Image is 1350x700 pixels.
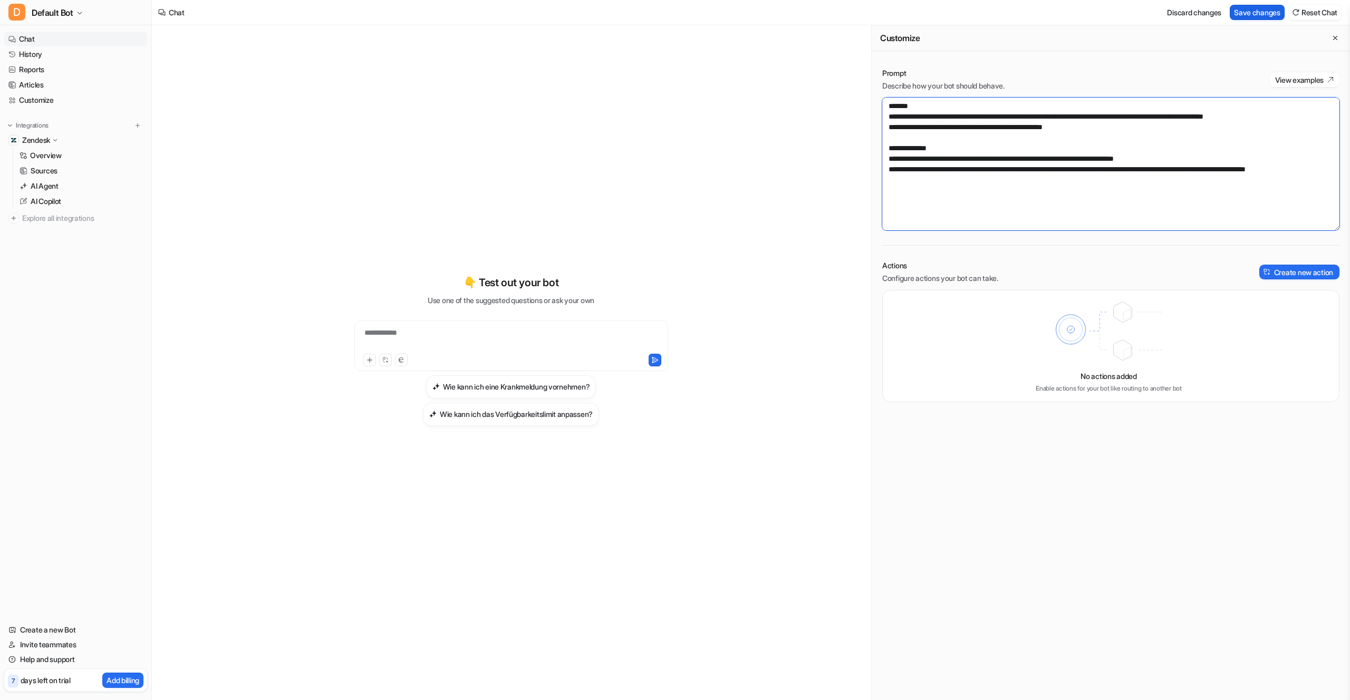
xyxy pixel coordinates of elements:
[8,4,25,21] span: D
[443,381,590,392] h3: Wie kann ich eine Krankmeldung vornehmen?
[1292,8,1299,16] img: reset
[432,383,440,391] img: Wie kann ich eine Krankmeldung vornehmen?
[882,260,998,271] p: Actions
[1163,5,1226,20] button: Discard changes
[31,181,59,191] p: AI Agent
[423,403,599,426] button: Wie kann ich das Verfügbarkeitslimit anpassen?Wie kann ich das Verfügbarkeitslimit anpassen?
[4,77,147,92] a: Articles
[429,410,437,418] img: Wie kann ich das Verfügbarkeitslimit anpassen?
[4,47,147,62] a: History
[4,637,147,652] a: Invite teammates
[15,163,147,178] a: Sources
[21,675,71,686] p: days left on trial
[31,166,57,176] p: Sources
[1264,268,1271,276] img: create-action-icon.svg
[880,33,920,43] h2: Customize
[169,7,185,18] div: Chat
[1270,72,1339,87] button: View examples
[12,676,15,686] p: 7
[4,120,52,131] button: Integrations
[4,93,147,108] a: Customize
[882,81,1005,91] p: Describe how your bot should behave.
[11,137,17,143] img: Zendesk
[4,652,147,667] a: Help and support
[8,213,19,223] img: explore all integrations
[22,210,143,227] span: Explore all integrations
[15,179,147,193] a: AI Agent
[134,122,141,129] img: menu_add.svg
[428,295,594,306] p: Use one of the suggested questions or ask your own
[1289,5,1342,20] button: Reset Chat
[107,675,139,686] p: Add billing
[1329,32,1342,44] button: Close flyout
[882,68,1005,79] p: Prompt
[4,211,147,226] a: Explore all integrations
[4,623,147,637] a: Create a new Bot
[1081,371,1137,382] p: No actions added
[102,673,143,688] button: Add billing
[16,121,49,130] p: Integrations
[6,122,14,129] img: expand menu
[32,5,73,20] span: Default Bot
[4,62,147,77] a: Reports
[464,275,558,290] p: 👇 Test out your bot
[440,409,593,420] h3: Wie kann ich das Verfügbarkeitslimit anpassen?
[30,150,62,161] p: Overview
[31,196,61,207] p: AI Copilot
[4,32,147,46] a: Chat
[22,135,50,145] p: Zendesk
[1259,265,1339,279] button: Create new action
[1230,5,1285,20] button: Save changes
[882,273,998,284] p: Configure actions your bot can take.
[15,148,147,163] a: Overview
[426,375,596,398] button: Wie kann ich eine Krankmeldung vornehmen?Wie kann ich eine Krankmeldung vornehmen?
[15,194,147,209] a: AI Copilot
[1036,384,1182,393] p: Enable actions for your bot like routing to another bot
